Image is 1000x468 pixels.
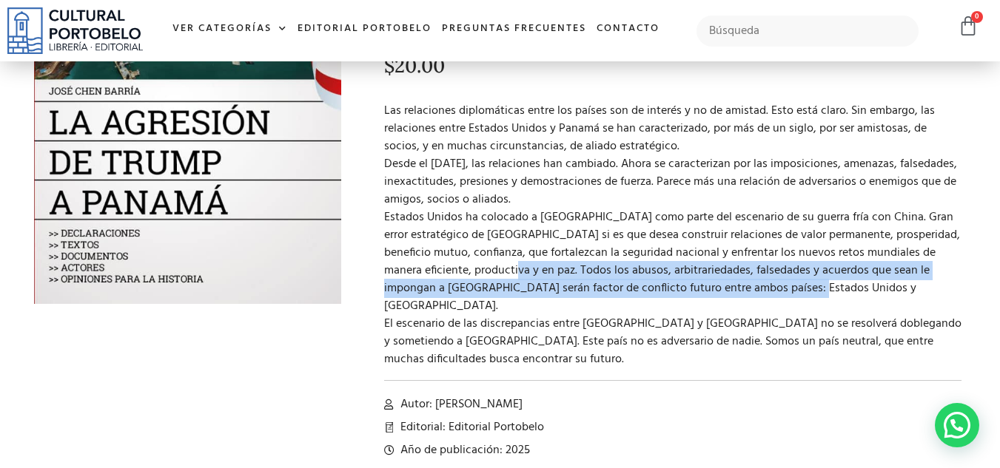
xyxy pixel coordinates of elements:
a: Contacto [591,13,665,45]
p: Las relaciones diplomáticas entre los países son de interés y no de amistad. Esto está claro. Sin... [384,102,962,368]
a: Editorial Portobelo [292,13,437,45]
a: Preguntas frecuentes [437,13,591,45]
bdi: 20.00 [384,53,445,78]
span: Editorial: Editorial Portobelo [397,418,544,436]
div: Contactar por WhatsApp [935,403,979,447]
input: Búsqueda [697,16,919,47]
span: $ [384,53,395,78]
a: Ver Categorías [167,13,292,45]
a: 0 [958,16,979,37]
span: 0 [971,11,983,23]
span: Autor: [PERSON_NAME] [397,396,523,413]
span: Año de publicación: 2025 [397,441,530,459]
